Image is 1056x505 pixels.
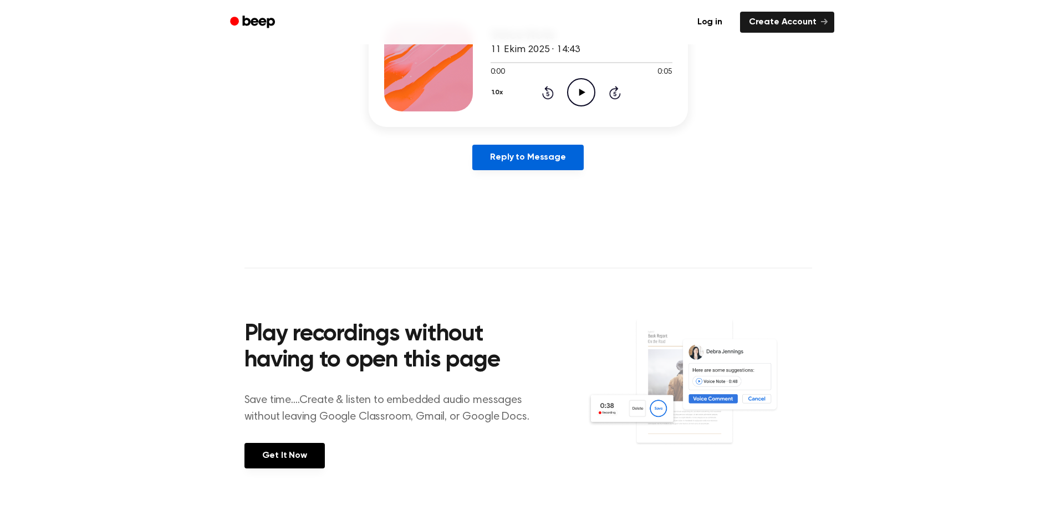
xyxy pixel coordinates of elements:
span: 0:05 [657,67,672,78]
a: Beep [222,12,285,33]
button: 1.0x [491,83,507,102]
span: 0:00 [491,67,505,78]
a: Log in [686,9,733,35]
a: Get It Now [244,443,325,468]
p: Save time....Create & listen to embedded audio messages without leaving Google Classroom, Gmail, ... [244,392,543,425]
span: 11 Ekim 2025 · 14:43 [491,45,580,55]
a: Create Account [740,12,834,33]
img: Voice Comments on Docs and Recording Widget [587,318,812,467]
a: Reply to Message [472,145,583,170]
h2: Play recordings without having to open this page [244,322,543,374]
